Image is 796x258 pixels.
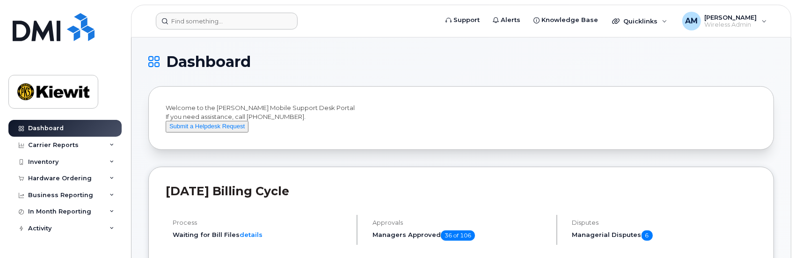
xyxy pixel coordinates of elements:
h4: Approvals [372,219,548,226]
span: 6 [642,230,653,241]
button: Submit a Helpdesk Request [166,121,248,133]
h2: [DATE] Billing Cycle [166,184,757,198]
h4: Disputes [572,219,757,226]
a: Submit a Helpdesk Request [166,122,248,130]
h4: Process [173,219,349,226]
h5: Managerial Disputes [572,230,757,241]
span: 36 of 106 [441,230,475,241]
iframe: Messenger Launcher [755,217,789,251]
div: Welcome to the [PERSON_NAME] Mobile Support Desk Portal If you need assistance, call [PHONE_NUMBER]. [166,103,757,133]
h5: Managers Approved [372,230,548,241]
li: Waiting for Bill Files [173,230,349,239]
span: Dashboard [166,55,251,69]
a: details [240,231,263,238]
